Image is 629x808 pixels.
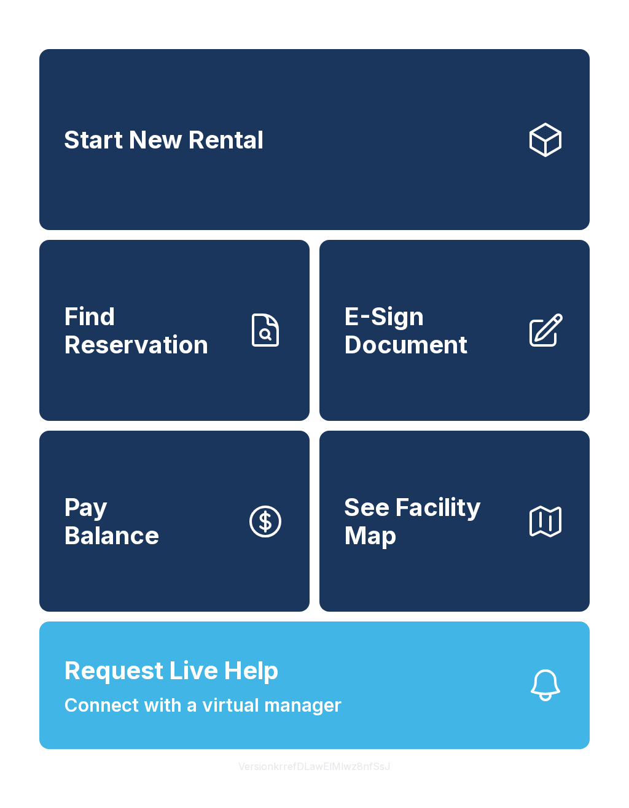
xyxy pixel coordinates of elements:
[39,49,590,230] a: Start New Rental
[39,240,310,421] a: Find Reservation
[319,240,590,421] a: E-Sign Document
[64,691,342,719] span: Connect with a virtual manager
[64,493,159,549] span: Pay Balance
[39,621,590,749] button: Request Live HelpConnect with a virtual manager
[229,749,400,783] button: VersionkrrefDLawElMlwz8nfSsJ
[64,126,264,154] span: Start New Rental
[64,652,279,689] span: Request Live Help
[39,431,310,612] button: PayBalance
[344,493,516,549] span: See Facility Map
[319,431,590,612] button: See Facility Map
[344,302,516,358] span: E-Sign Document
[64,302,236,358] span: Find Reservation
